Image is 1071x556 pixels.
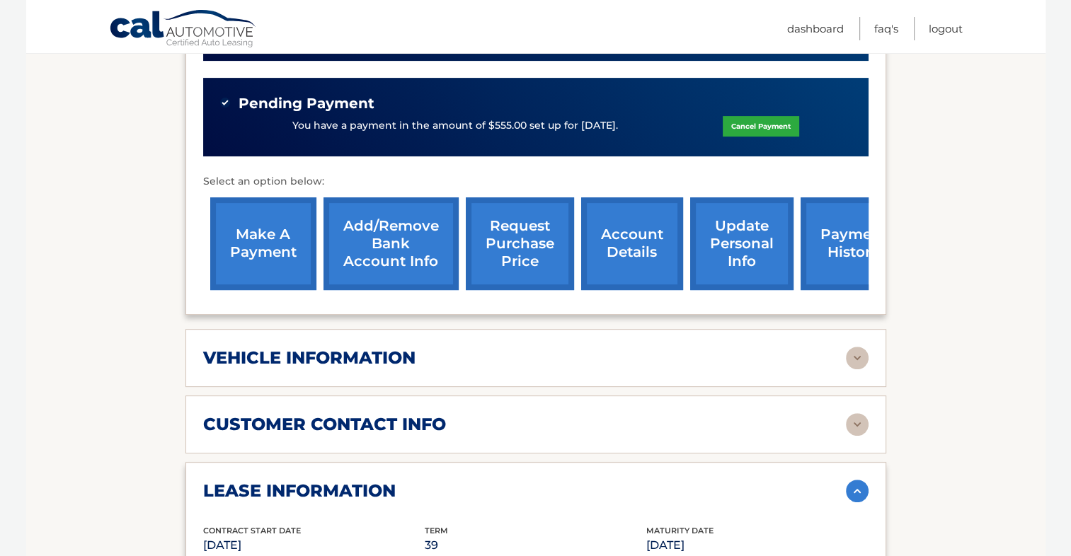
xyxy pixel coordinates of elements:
img: accordion-rest.svg [846,413,869,436]
a: update personal info [690,197,794,290]
a: Cancel Payment [723,116,799,137]
h2: customer contact info [203,414,446,435]
a: FAQ's [874,17,898,40]
img: check-green.svg [220,98,230,108]
span: Pending Payment [239,95,374,112]
p: You have a payment in the amount of $555.00 set up for [DATE]. [292,118,618,134]
h2: vehicle information [203,347,416,369]
p: [DATE] [646,535,868,555]
p: 39 [425,535,646,555]
a: Add/Remove bank account info [323,197,459,290]
a: Logout [929,17,963,40]
a: make a payment [210,197,316,290]
a: payment history [801,197,907,290]
span: Contract Start Date [203,526,301,535]
span: Term [425,526,448,535]
img: accordion-rest.svg [846,347,869,369]
a: request purchase price [466,197,574,290]
span: Maturity Date [646,526,714,535]
h2: lease information [203,480,396,502]
img: accordion-active.svg [846,480,869,502]
a: Cal Automotive [109,9,258,50]
a: account details [581,197,683,290]
p: [DATE] [203,535,425,555]
p: Select an option below: [203,173,869,190]
a: Dashboard [787,17,844,40]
